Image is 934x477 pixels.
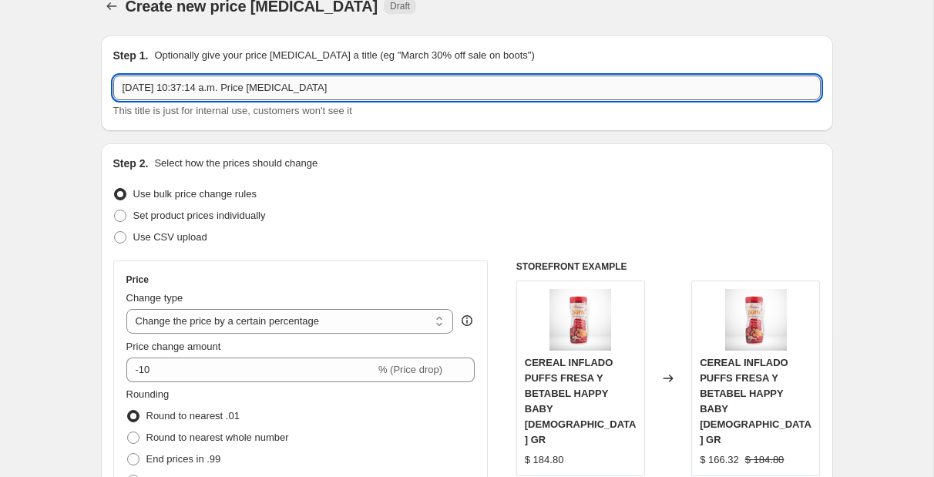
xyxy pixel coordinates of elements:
[725,289,787,351] img: 1652141945272CEREALINFLADOPUFFSFRESAYBETABELHAPPYBABY60GR_80x.png
[459,313,475,328] div: help
[146,432,289,443] span: Round to nearest whole number
[525,357,637,445] span: CEREAL INFLADO PUFFS FRESA Y BETABEL HAPPY BABY [DEMOGRAPHIC_DATA] GR
[146,410,240,422] span: Round to nearest .01
[133,210,266,221] span: Set product prices individually
[126,292,183,304] span: Change type
[525,452,564,468] div: $ 184.80
[154,48,534,63] p: Optionally give your price [MEDICAL_DATA] a title (eg "March 30% off sale on boots")
[126,358,375,382] input: -15
[745,452,784,468] strike: $ 184.80
[378,364,442,375] span: % (Price drop)
[549,289,611,351] img: 1652141945272CEREALINFLADOPUFFSFRESAYBETABELHAPPYBABY60GR_80x.png
[126,274,149,286] h3: Price
[113,156,149,171] h2: Step 2.
[126,341,221,352] span: Price change amount
[700,452,739,468] div: $ 166.32
[113,76,821,100] input: 30% off holiday sale
[700,357,811,445] span: CEREAL INFLADO PUFFS FRESA Y BETABEL HAPPY BABY [DEMOGRAPHIC_DATA] GR
[113,105,352,116] span: This title is just for internal use, customers won't see it
[126,388,170,400] span: Rounding
[113,48,149,63] h2: Step 1.
[516,260,821,273] h6: STOREFRONT EXAMPLE
[133,188,257,200] span: Use bulk price change rules
[146,453,221,465] span: End prices in .99
[154,156,317,171] p: Select how the prices should change
[133,231,207,243] span: Use CSV upload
